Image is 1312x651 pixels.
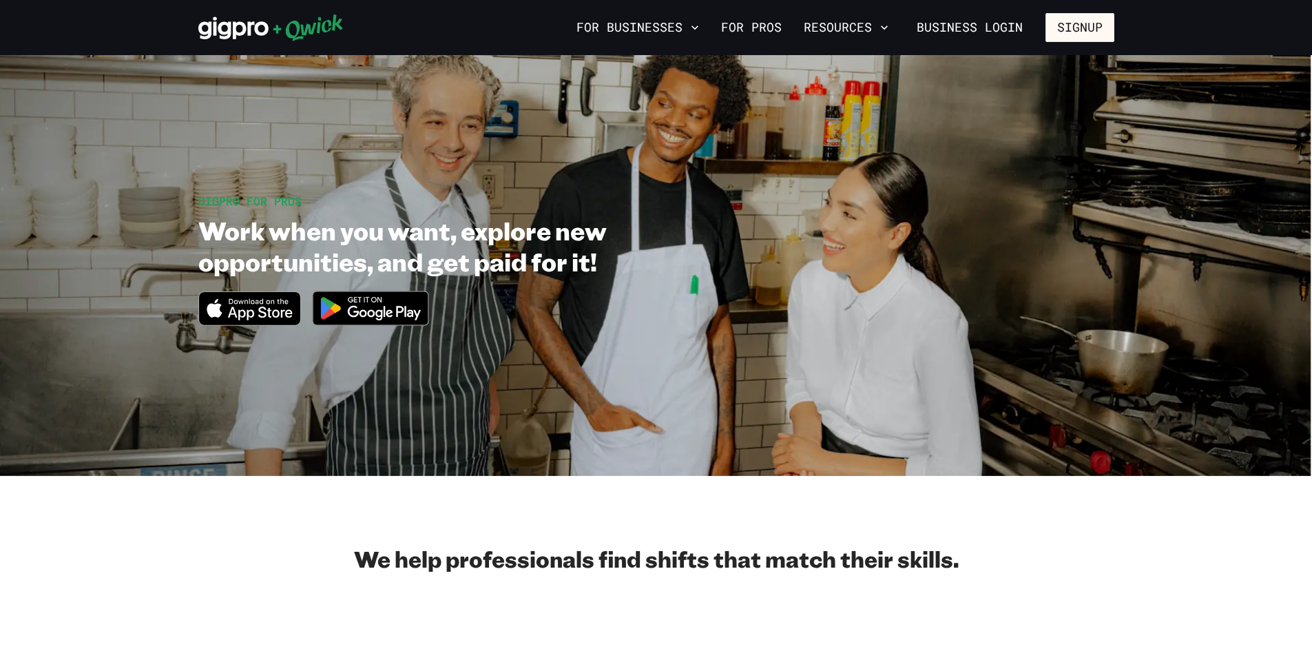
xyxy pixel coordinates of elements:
[198,314,302,329] a: Download on the App Store
[798,16,894,39] button: Resources
[905,13,1034,42] a: Business Login
[198,545,1114,572] h2: We help professionals find shifts that match their skills.
[198,215,748,277] h1: Work when you want, explore new opportunities, and get paid for it!
[304,282,437,334] img: Get it on Google Play
[198,194,302,208] span: GIGPRO FOR PROS
[716,16,787,39] a: For Pros
[571,16,705,39] button: For Businesses
[1045,13,1114,42] button: Signup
